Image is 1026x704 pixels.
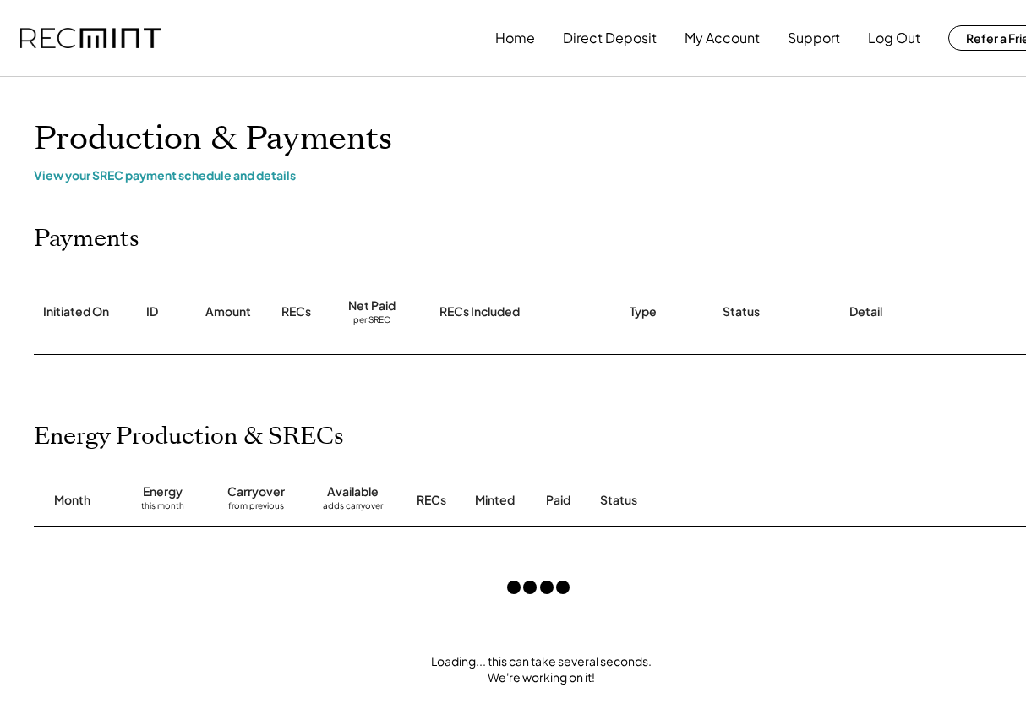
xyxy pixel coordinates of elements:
div: Paid [546,492,570,509]
button: Support [788,21,840,55]
div: from previous [228,500,284,517]
button: My Account [685,21,760,55]
div: Detail [849,303,882,320]
div: Net Paid [348,297,396,314]
div: Amount [205,303,251,320]
div: Minted [475,492,515,509]
div: Initiated On [43,303,109,320]
div: adds carryover [323,500,383,517]
button: Direct Deposit [563,21,657,55]
div: RECs [417,492,446,509]
button: Home [495,21,535,55]
div: Type [630,303,657,320]
div: this month [141,500,184,517]
div: Month [54,492,90,509]
div: RECs [281,303,311,320]
div: Available [327,483,379,500]
h2: Payments [34,225,139,254]
div: Status [600,492,887,509]
img: recmint-logotype%403x.png [20,28,161,49]
button: Log Out [868,21,920,55]
div: Status [723,303,760,320]
div: Carryover [227,483,285,500]
div: RECs Included [439,303,520,320]
div: Energy [143,483,183,500]
div: per SREC [353,314,390,327]
div: ID [146,303,158,320]
h2: Energy Production & SRECs [34,423,344,451]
